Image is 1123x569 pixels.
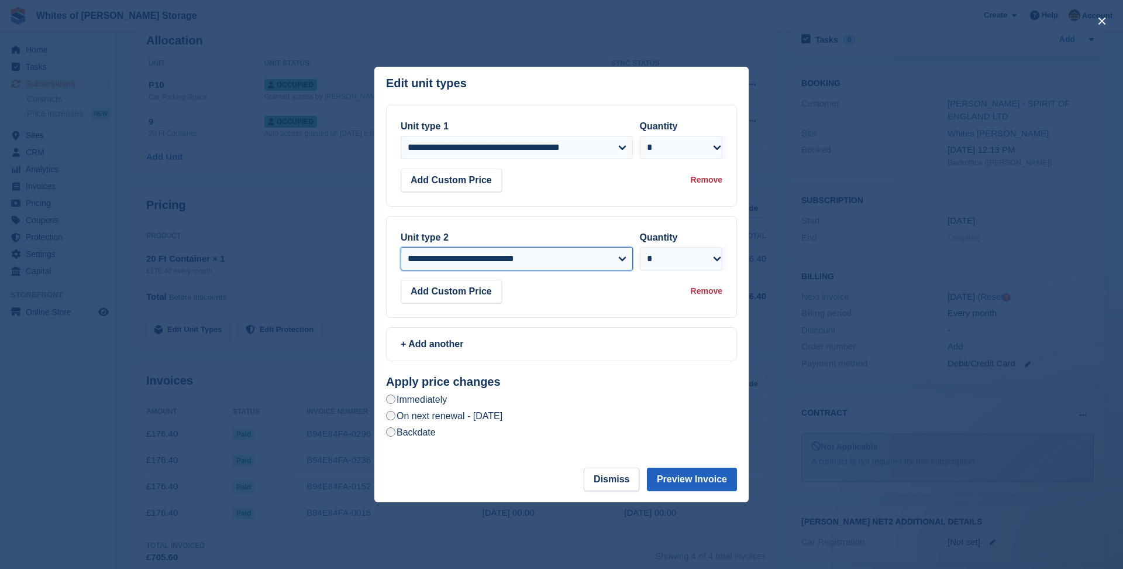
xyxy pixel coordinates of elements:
button: Add Custom Price [401,280,502,303]
label: Backdate [386,426,436,438]
div: Remove [691,174,722,186]
label: Quantity [640,121,678,131]
label: Unit type 2 [401,232,449,242]
label: Quantity [640,232,678,242]
div: + Add another [401,337,722,351]
button: Add Custom Price [401,169,502,192]
label: Unit type 1 [401,121,449,131]
button: Preview Invoice [647,468,737,491]
p: Edit unit types [386,77,467,90]
label: Immediately [386,393,447,406]
input: Backdate [386,427,395,437]
button: Dismiss [584,468,639,491]
a: + Add another [386,327,737,361]
input: Immediately [386,395,395,404]
input: On next renewal - [DATE] [386,411,395,420]
div: Remove [691,285,722,297]
strong: Apply price changes [386,375,501,388]
label: On next renewal - [DATE] [386,410,502,422]
button: close [1093,12,1111,30]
